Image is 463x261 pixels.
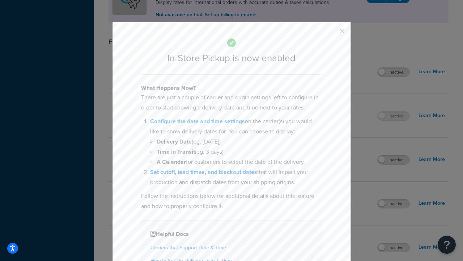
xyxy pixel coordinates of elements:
[157,158,186,166] b: A Calendar
[157,157,322,167] li: for customers to select the date of the delivery.
[141,191,322,211] p: Follow the instructions below for additional details about this feature and how to properly confi...
[141,53,322,63] h2: In-Store Pickup is now enabled
[150,168,257,176] a: Set cutoff, lead times, and blackout dates
[157,137,192,146] b: Delivery Date
[150,230,313,239] h4: Helpful Docs
[141,92,322,113] p: There are just a couple of carrier and origin settings left to configure in order to start showin...
[157,147,322,157] li: (eg. 3 days)
[141,84,322,92] h4: What Happens Now?
[150,244,226,252] a: Carriers that Support Date & Time
[157,148,195,156] b: Time in Transit
[150,116,322,167] li: on the carrier(s) you would like to show delivery dates for. You can choose to display:
[150,167,322,187] li: that will impact your production and dispatch dates from your shipping origins.
[157,137,322,147] li: (eg. [DATE])
[150,117,245,125] a: Configure the date and time settings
